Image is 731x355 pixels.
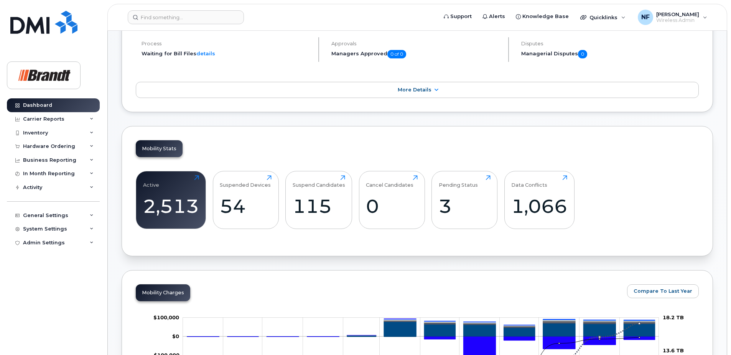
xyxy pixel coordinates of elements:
[220,175,271,188] div: Suspended Devices
[143,195,199,217] div: 2,513
[656,11,699,17] span: [PERSON_NAME]
[331,41,502,46] h4: Approvals
[398,87,431,93] span: More Details
[187,322,655,337] g: Rate Plan
[578,50,587,58] span: 0
[663,347,684,353] tspan: 13.6 TB
[293,195,345,217] div: 115
[641,13,650,22] span: NF
[172,333,179,339] tspan: $0
[153,314,179,320] tspan: $100,000
[366,195,418,217] div: 0
[477,9,510,24] a: Alerts
[522,13,569,20] span: Knowledge Base
[142,41,312,46] h4: Process
[366,175,418,224] a: Cancel Candidates0
[663,314,684,320] tspan: 18.2 TB
[634,287,692,295] span: Compare To Last Year
[439,175,491,224] a: Pending Status3
[511,175,547,188] div: Data Conflicts
[153,314,179,320] g: $0
[627,284,699,298] button: Compare To Last Year
[438,9,477,24] a: Support
[366,175,413,188] div: Cancel Candidates
[143,175,159,188] div: Active
[632,10,713,25] div: Noah Fouillard
[439,175,478,188] div: Pending Status
[589,14,617,20] span: Quicklinks
[510,9,574,24] a: Knowledge Base
[521,41,699,46] h4: Disputes
[220,175,272,224] a: Suspended Devices54
[656,17,699,23] span: Wireless Admin
[142,50,312,57] li: Waiting for Bill Files
[511,195,567,217] div: 1,066
[575,10,631,25] div: Quicklinks
[293,175,345,188] div: Suspend Candidates
[143,175,199,224] a: Active2,513
[450,13,472,20] span: Support
[128,10,244,24] input: Find something...
[521,50,699,58] h5: Managerial Disputes
[331,50,502,58] h5: Managers Approved
[220,195,272,217] div: 54
[387,50,406,58] span: 0 of 0
[489,13,505,20] span: Alerts
[439,195,491,217] div: 3
[511,175,567,224] a: Data Conflicts1,066
[196,50,215,56] a: details
[293,175,345,224] a: Suspend Candidates115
